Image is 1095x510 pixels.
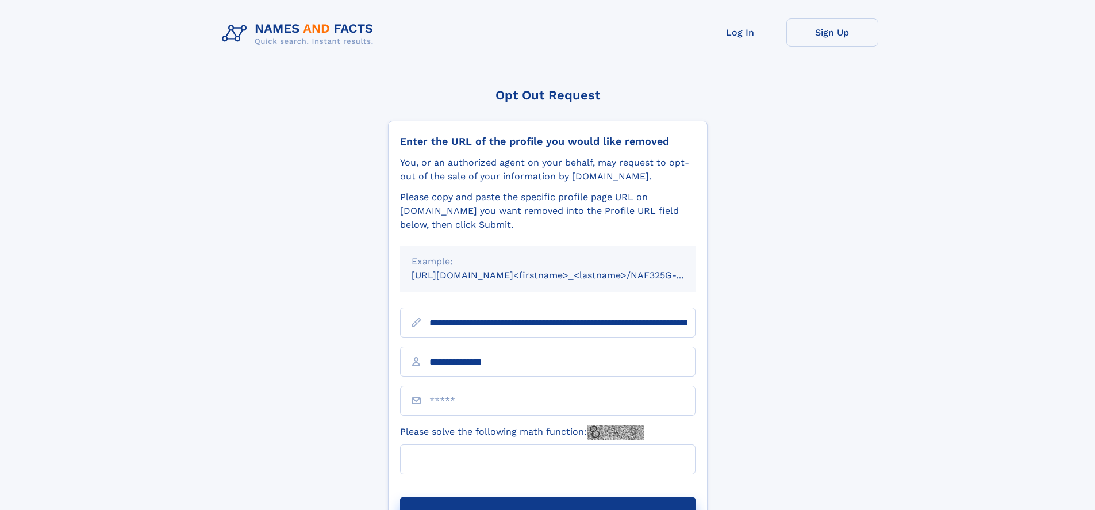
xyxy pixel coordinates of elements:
div: Enter the URL of the profile you would like removed [400,135,696,148]
img: Logo Names and Facts [217,18,383,49]
label: Please solve the following math function: [400,425,644,440]
a: Log In [694,18,786,47]
div: Example: [412,255,684,269]
div: Opt Out Request [388,88,708,102]
div: You, or an authorized agent on your behalf, may request to opt-out of the sale of your informatio... [400,156,696,183]
a: Sign Up [786,18,878,47]
div: Please copy and paste the specific profile page URL on [DOMAIN_NAME] you want removed into the Pr... [400,190,696,232]
small: [URL][DOMAIN_NAME]<firstname>_<lastname>/NAF325G-xxxxxxxx [412,270,717,281]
